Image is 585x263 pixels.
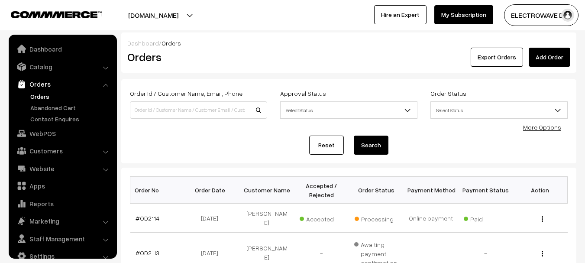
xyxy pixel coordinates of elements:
[11,213,114,229] a: Marketing
[513,177,567,204] th: Action
[281,103,417,118] span: Select Status
[374,5,427,24] a: Hire an Expert
[523,123,561,131] a: More Options
[404,204,458,233] td: Online payment
[504,4,579,26] button: ELECTROWAVE DE…
[136,214,159,222] a: #OD2114
[434,5,493,24] a: My Subscription
[430,101,568,119] span: Select Status
[542,216,543,222] img: Menu
[280,101,417,119] span: Select Status
[354,136,388,155] button: Search
[11,161,114,176] a: Website
[11,11,102,18] img: COMMMERCE
[349,177,404,204] th: Order Status
[404,177,458,204] th: Payment Method
[11,196,114,211] a: Reports
[430,89,466,98] label: Order Status
[239,177,294,204] th: Customer Name
[127,39,159,47] a: Dashboard
[11,9,87,19] a: COMMMERCE
[28,103,114,112] a: Abandoned Cart
[136,249,159,257] a: #OD2113
[11,143,114,159] a: Customers
[300,212,343,224] span: Accepted
[294,177,349,204] th: Accepted / Rejected
[130,89,242,98] label: Order Id / Customer Name, Email, Phone
[561,9,574,22] img: user
[162,39,181,47] span: Orders
[431,103,567,118] span: Select Status
[28,114,114,123] a: Contact Enquires
[185,204,239,233] td: [DATE]
[309,136,344,155] a: Reset
[11,59,114,75] a: Catalog
[355,212,398,224] span: Processing
[11,126,114,141] a: WebPOS
[127,50,266,64] h2: Orders
[130,101,267,119] input: Order Id / Customer Name / Customer Email / Customer Phone
[464,212,507,224] span: Paid
[11,178,114,194] a: Apps
[280,89,326,98] label: Approval Status
[185,177,239,204] th: Order Date
[239,204,294,233] td: [PERSON_NAME]
[127,39,570,48] div: /
[130,177,185,204] th: Order No
[11,231,114,247] a: Staff Management
[11,41,114,57] a: Dashboard
[11,76,114,92] a: Orders
[98,4,209,26] button: [DOMAIN_NAME]
[28,92,114,101] a: Orders
[529,48,570,67] a: Add Order
[458,177,513,204] th: Payment Status
[542,251,543,257] img: Menu
[471,48,523,67] button: Export Orders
